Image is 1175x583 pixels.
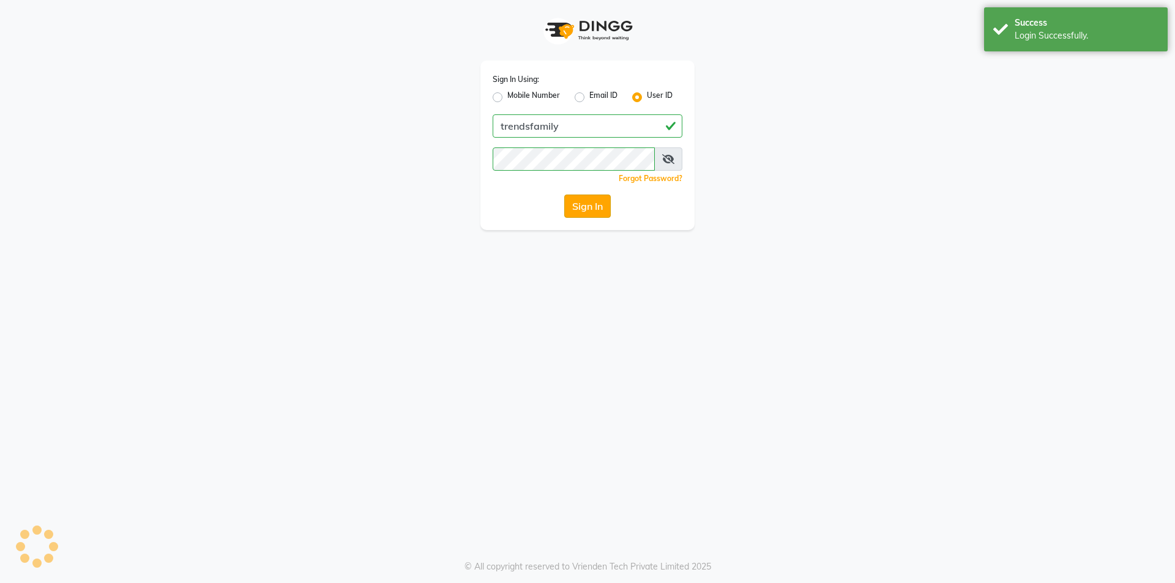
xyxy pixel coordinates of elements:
label: User ID [647,90,673,105]
a: Forgot Password? [619,174,682,183]
div: Login Successfully. [1015,29,1158,42]
button: Sign In [564,195,611,218]
img: logo1.svg [539,12,636,48]
label: Mobile Number [507,90,560,105]
input: Username [493,114,682,138]
div: Success [1015,17,1158,29]
label: Sign In Using: [493,74,539,85]
label: Email ID [589,90,617,105]
input: Username [493,147,655,171]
